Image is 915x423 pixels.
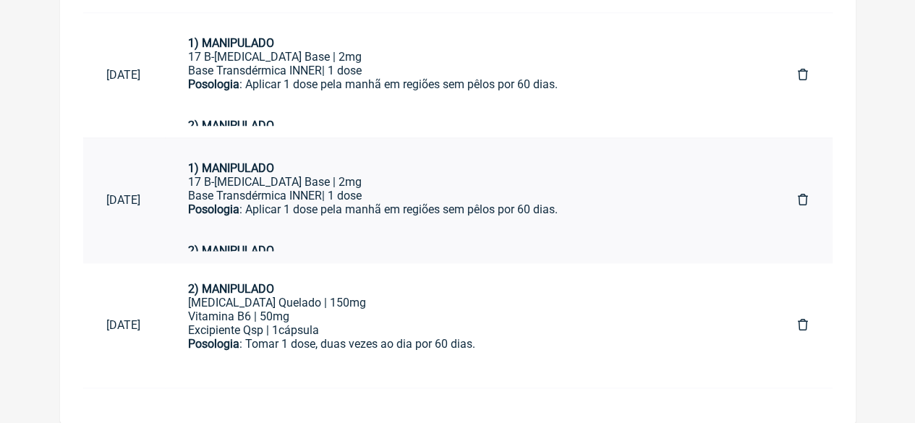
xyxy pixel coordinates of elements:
strong: 2) MANIPULADO [188,244,274,257]
a: [DATE] [83,307,166,343]
a: [DATE] [83,56,166,93]
div: Base Transdérmica INNER| 1 dose [188,189,752,202]
a: [DATE] [83,181,166,218]
strong: Posologia [188,337,239,351]
div: : Aplicar 1 dose pela manhã em regiões sem pêlos por 60 dias. [188,202,752,244]
a: 1) MANIPULADO17 B-[MEDICAL_DATA] Base | 2mgBase Transdérmica INNER| 1 dosePosologia: Aplicar 1 do... [165,25,775,126]
div: Excipiente Qsp | 1cápsula [188,323,752,337]
strong: Posologia [188,202,239,216]
div: 17 B-[MEDICAL_DATA] Base | 2mg [188,50,752,64]
div: 17 B-[MEDICAL_DATA] Base | 2mg [188,175,752,189]
div: [MEDICAL_DATA] Quelado | 150mg [188,296,752,309]
div: Base Transdérmica INNER| 1 dose [188,64,752,77]
div: : Aplicar 1 dose pela manhã em regiões sem pêlos por 60 dias. [188,77,752,119]
div: Vitamina B6 | 50mg [188,309,752,323]
strong: 2) MANIPULADO [188,119,274,132]
strong: 1) MANIPULADO [188,161,274,175]
a: 1) MANIPULADOOxandrolona | 5mgExcipiente Qsp | capsulaPosologia: Tomar 1 cápsula pela manhã e a N... [165,275,775,376]
strong: 1) MANIPULADO [188,36,274,50]
a: 1) MANIPULADO17 B-[MEDICAL_DATA] Base | 2mgBase Transdérmica INNER| 1 dosePosologia: Aplicar 1 do... [165,150,775,251]
div: : Tomar 1 dose, duas vezes ao dia por 60 dias. [188,337,752,364]
strong: 2) MANIPULADO [188,282,274,296]
strong: Posologia [188,77,239,91]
